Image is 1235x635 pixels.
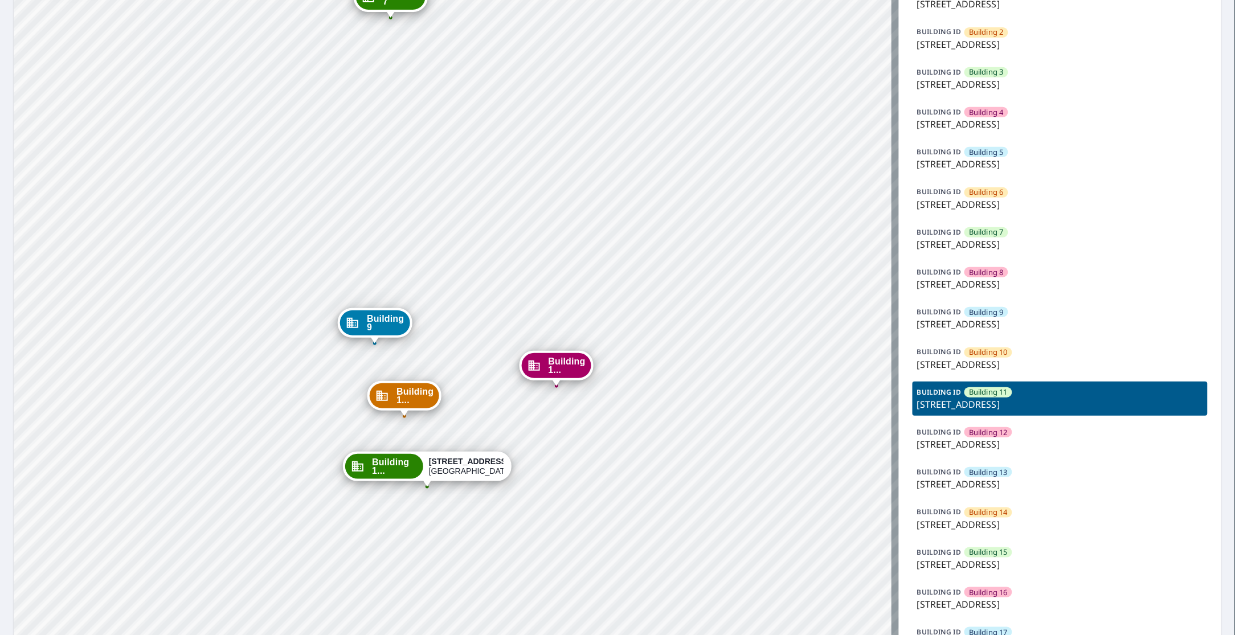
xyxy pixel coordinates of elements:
p: [STREET_ADDRESS] [917,157,1203,171]
p: [STREET_ADDRESS] [917,237,1203,251]
span: Building 15 [969,547,1008,558]
div: Dropped pin, building Building 11, Commercial property, 9605 Park Drive Omaha, NE 68127 [343,452,512,487]
p: [STREET_ADDRESS] [917,558,1203,571]
span: Building 11 [969,387,1008,398]
span: Building 2 [969,27,1004,38]
div: Dropped pin, building Building 9, Commercial property, 9605 Park Drive Omaha, NE 68127 [338,308,412,343]
p: BUILDING ID [917,547,961,557]
p: [STREET_ADDRESS] [917,437,1203,451]
span: Building 9 [367,314,404,331]
p: BUILDING ID [917,67,961,77]
span: Building 10 [969,347,1008,358]
p: [STREET_ADDRESS] [917,198,1203,211]
p: BUILDING ID [917,467,961,477]
p: BUILDING ID [917,587,961,597]
p: BUILDING ID [917,347,961,357]
span: Building 14 [969,507,1008,518]
p: BUILDING ID [917,507,961,517]
p: BUILDING ID [917,27,961,36]
p: [STREET_ADDRESS] [917,117,1203,131]
span: Building 6 [969,187,1004,198]
p: [STREET_ADDRESS] [917,518,1203,531]
p: BUILDING ID [917,187,961,196]
span: Building 12 [969,427,1008,438]
p: [STREET_ADDRESS] [917,477,1203,491]
span: Building 9 [969,307,1004,318]
strong: [STREET_ADDRESS] [429,457,509,466]
p: BUILDING ID [917,387,961,397]
p: [STREET_ADDRESS] [917,317,1203,331]
p: [STREET_ADDRESS] [917,277,1203,291]
p: [STREET_ADDRESS] [917,77,1203,91]
div: Dropped pin, building Building 10, Commercial property, 9605 Park Drive Omaha, NE 68127 [367,381,441,416]
p: BUILDING ID [917,427,961,437]
p: BUILDING ID [917,107,961,117]
span: Building 16 [969,587,1008,598]
span: Building 1... [396,387,434,404]
p: BUILDING ID [917,147,961,157]
span: Building 1... [372,458,418,475]
p: [STREET_ADDRESS] [917,358,1203,371]
p: BUILDING ID [917,307,961,317]
p: BUILDING ID [917,267,961,277]
p: [STREET_ADDRESS] [917,597,1203,611]
p: BUILDING ID [917,227,961,237]
span: Building 7 [969,227,1004,237]
span: Building 4 [969,107,1004,118]
span: Building 1... [549,357,586,374]
p: [STREET_ADDRESS] [917,38,1203,51]
span: Building 13 [969,467,1008,478]
p: [STREET_ADDRESS] [917,398,1203,411]
span: Building 5 [969,147,1004,158]
div: [GEOGRAPHIC_DATA] [429,457,504,476]
span: Building 3 [969,67,1004,77]
div: Dropped pin, building Building 12, Commercial property, 9605 Park Drive Omaha, NE 68127 [520,351,594,386]
span: Building 8 [969,267,1004,278]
